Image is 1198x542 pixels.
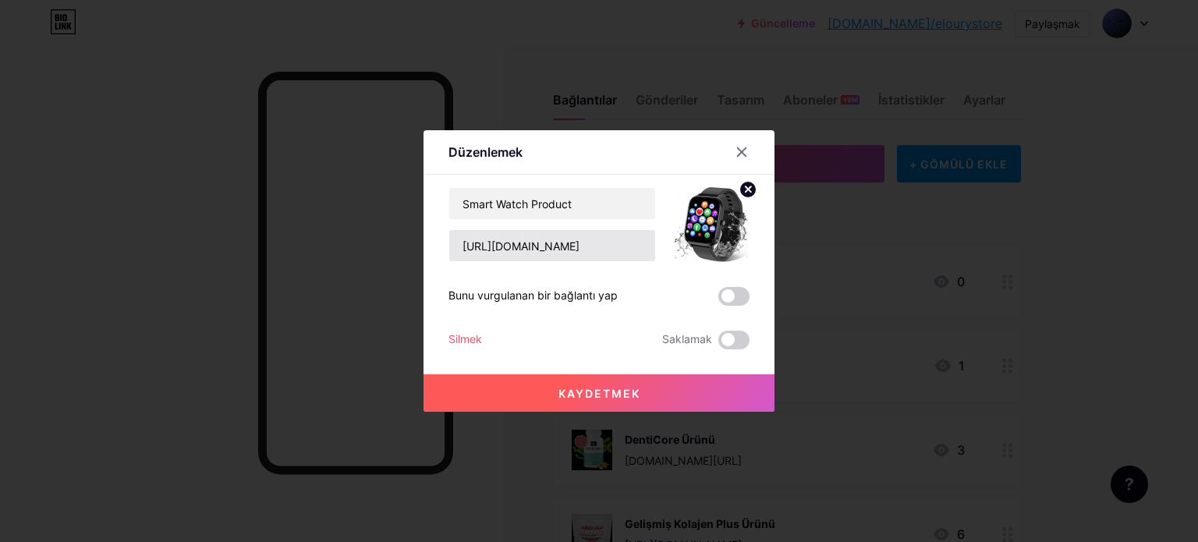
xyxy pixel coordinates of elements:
[449,188,655,219] input: Başlık
[448,289,618,302] font: Bunu vurgulanan bir bağlantı yap
[449,230,655,261] input: URL
[448,332,482,345] font: Silmek
[675,187,750,262] img: bağlantı_küçük_resim
[662,332,712,345] font: Saklamak
[424,374,774,412] button: Kaydetmek
[448,144,523,160] font: Düzenlemek
[558,387,640,400] font: Kaydetmek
